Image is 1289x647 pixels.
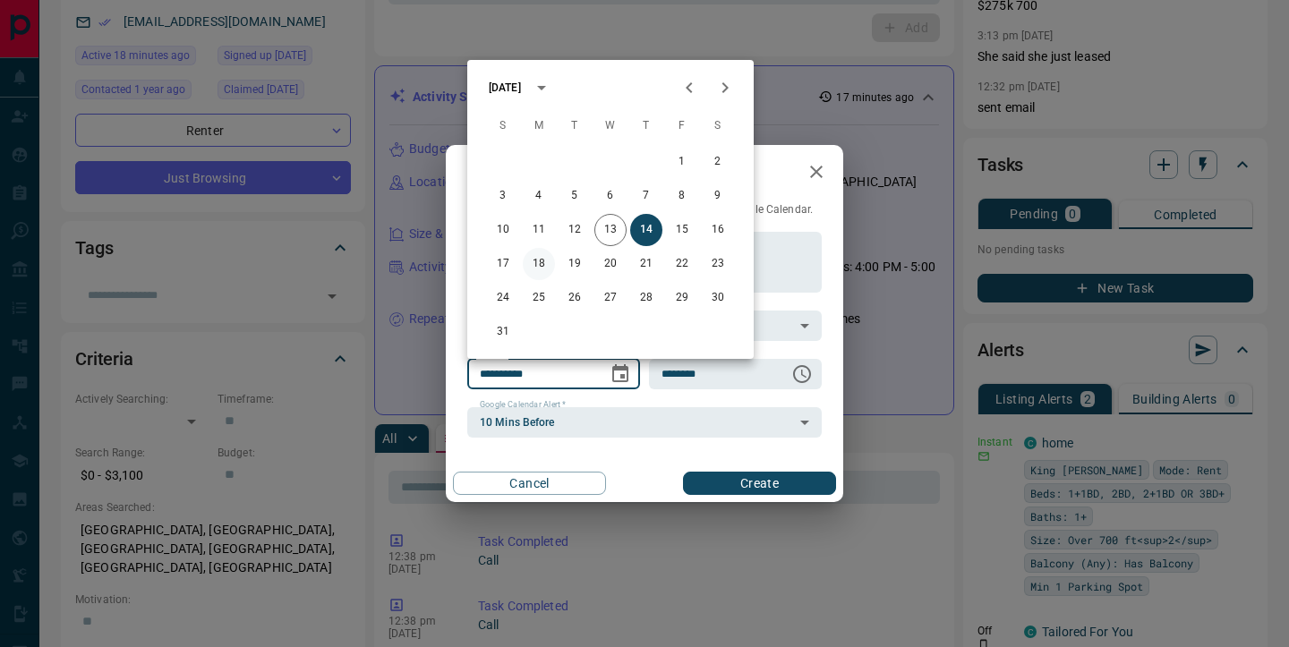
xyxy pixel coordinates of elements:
button: 27 [594,282,627,314]
button: Choose date, selected date is Aug 14, 2025 [602,356,638,392]
button: 20 [594,248,627,280]
button: 15 [666,214,698,246]
button: Next month [707,70,743,106]
button: 9 [702,180,734,212]
span: Saturday [702,108,734,144]
label: Date [480,351,502,362]
button: 11 [523,214,555,246]
button: 30 [702,282,734,314]
button: 3 [487,180,519,212]
div: 10 Mins Before [467,407,822,438]
button: Create [683,472,836,495]
button: 23 [702,248,734,280]
button: 18 [523,248,555,280]
span: Sunday [487,108,519,144]
button: 6 [594,180,627,212]
div: [DATE] [489,80,521,96]
button: 7 [630,180,662,212]
button: 2 [702,146,734,178]
button: 16 [702,214,734,246]
button: 12 [559,214,591,246]
span: Monday [523,108,555,144]
button: 21 [630,248,662,280]
span: Wednesday [594,108,627,144]
label: Time [662,351,685,362]
button: 25 [523,282,555,314]
button: Choose time, selected time is 6:00 AM [784,356,820,392]
button: 31 [487,316,519,348]
button: 26 [559,282,591,314]
button: 10 [487,214,519,246]
button: Previous month [671,70,707,106]
span: Friday [666,108,698,144]
h2: New Task [446,145,568,202]
button: 29 [666,282,698,314]
button: 22 [666,248,698,280]
button: 17 [487,248,519,280]
button: 28 [630,282,662,314]
button: 5 [559,180,591,212]
button: 1 [666,146,698,178]
button: 13 [594,214,627,246]
button: 14 [630,214,662,246]
button: calendar view is open, switch to year view [526,72,557,103]
button: 8 [666,180,698,212]
button: 19 [559,248,591,280]
span: Thursday [630,108,662,144]
button: Cancel [453,472,606,495]
label: Google Calendar Alert [480,399,566,411]
button: 24 [487,282,519,314]
button: 4 [523,180,555,212]
span: Tuesday [559,108,591,144]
